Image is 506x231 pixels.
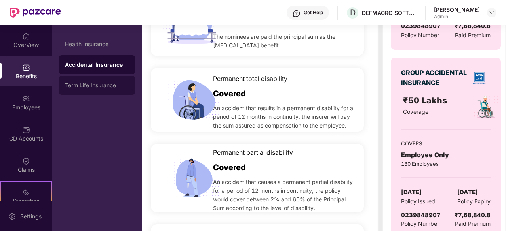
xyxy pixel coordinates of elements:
[455,31,491,39] span: Paid Premium
[401,139,491,147] div: COVERS
[22,126,30,134] img: svg+xml;base64,PHN2ZyBpZD0iQ0RfQWNjb3VudHMiIGRhdGEtbmFtZT0iQ0QgQWNjb3VudHMiIHhtbG5zPSJodHRwOi8vd3...
[401,188,422,197] span: [DATE]
[1,197,51,205] div: Stepathon
[22,157,30,165] img: svg+xml;base64,PHN2ZyBpZD0iQ2xhaW0iIHhtbG5zPSJodHRwOi8vd3d3LnczLm9yZy8yMDAwL3N2ZyIgd2lkdGg9IjIwIi...
[401,220,439,227] span: Policy Number
[457,188,478,197] span: [DATE]
[455,220,491,228] span: Paid Premium
[160,68,224,132] img: icon
[22,95,30,103] img: svg+xml;base64,PHN2ZyBpZD0iRW1wbG95ZWVzIiB4bWxucz0iaHR0cDovL3d3dy53My5vcmcvMjAwMC9zdmciIHdpZHRoPS...
[22,32,30,40] img: svg+xml;base64,PHN2ZyBpZD0iSG9tZSIgeG1sbnM9Imh0dHA6Ly93d3cudzMub3JnLzIwMDAvc3ZnIiB3aWR0aD0iMjAiIG...
[213,178,355,212] span: An accident that causes a permanent partial disability for a period of 12 months in continuity, t...
[434,13,480,20] div: Admin
[213,74,287,84] span: Permanent total disability
[213,148,293,158] span: Permanent partial disability
[65,41,129,47] div: Health Insurance
[213,32,355,50] span: The nominees are paid the principal sum as the [MEDICAL_DATA] benefit.
[213,88,246,100] span: Covered
[457,197,491,206] span: Policy Expiry
[10,8,61,18] img: New Pazcare Logo
[401,197,435,206] span: Policy Issued
[401,32,439,38] span: Policy Number
[65,82,129,88] div: Term Life Insurance
[455,210,491,220] div: ₹7,68,840.8
[403,95,449,105] span: ₹50 Lakhs
[403,108,428,115] span: Coverage
[401,68,468,88] div: GROUP ACCIDENTAL INSURANCE
[362,9,417,17] div: DEFMACRO SOFTWARE PRIVATE LIMITED
[22,64,30,71] img: svg+xml;base64,PHN2ZyBpZD0iQmVuZWZpdHMiIHhtbG5zPSJodHRwOi8vd3d3LnczLm9yZy8yMDAwL3N2ZyIgd2lkdGg9Ij...
[8,212,16,220] img: svg+xml;base64,PHN2ZyBpZD0iU2V0dGluZy0yMHgyMCIgeG1sbnM9Imh0dHA6Ly93d3cudzMub3JnLzIwMDAvc3ZnIiB3aW...
[401,150,491,160] div: Employee Only
[65,61,129,69] div: Accidental Insurance
[401,22,441,30] span: 0239848907
[22,188,30,196] img: svg+xml;base64,PHN2ZyB4bWxucz0iaHR0cDovL3d3dy53My5vcmcvMjAwMC9zdmciIHdpZHRoPSIyMSIgaGVpZ2h0PSIyMC...
[473,94,499,120] img: policyIcon
[213,162,246,174] span: Covered
[401,211,441,219] span: 0239848907
[350,8,356,17] span: D
[401,160,491,168] div: 180 Employees
[434,6,480,13] div: [PERSON_NAME]
[470,69,488,87] img: insurerLogo
[18,212,44,220] div: Settings
[304,9,323,16] div: Get Help
[489,9,495,16] img: svg+xml;base64,PHN2ZyBpZD0iRHJvcGRvd24tMzJ4MzIiIHhtbG5zPSJodHRwOi8vd3d3LnczLm9yZy8yMDAwL3N2ZyIgd2...
[455,21,491,31] div: ₹7,68,840.8
[293,9,301,17] img: svg+xml;base64,PHN2ZyBpZD0iSGVscC0zMngzMiIgeG1sbnM9Imh0dHA6Ly93d3cudzMub3JnLzIwMDAvc3ZnIiB3aWR0aD...
[160,146,224,210] img: icon
[213,104,355,130] span: An accident that results in a permanent disability for a period of 12 months in continuity, the i...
